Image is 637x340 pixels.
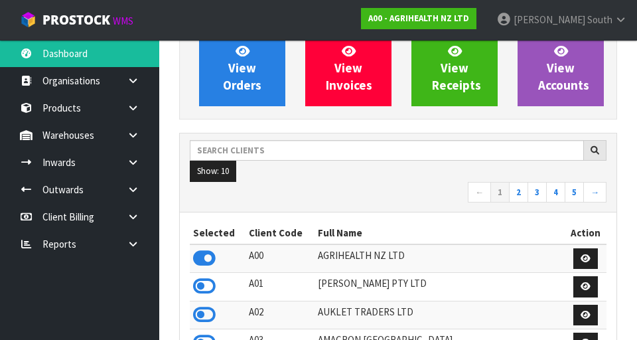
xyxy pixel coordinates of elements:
[518,31,604,106] a: ViewAccounts
[565,182,584,203] a: 5
[223,43,261,93] span: View Orders
[361,8,476,29] a: A00 - AGRIHEALTH NZ LTD
[432,43,481,93] span: View Receipts
[315,222,565,244] th: Full Name
[583,182,606,203] a: →
[246,222,315,244] th: Client Code
[587,13,612,26] span: South
[305,31,391,106] a: ViewInvoices
[315,244,565,273] td: AGRIHEALTH NZ LTD
[315,301,565,329] td: AUKLET TRADERS LTD
[546,182,565,203] a: 4
[190,182,606,205] nav: Page navigation
[538,43,589,93] span: View Accounts
[113,15,133,27] small: WMS
[565,222,606,244] th: Action
[514,13,585,26] span: [PERSON_NAME]
[246,273,315,301] td: A01
[20,11,36,28] img: cube-alt.png
[368,13,469,24] strong: A00 - AGRIHEALTH NZ LTD
[199,31,285,106] a: ViewOrders
[509,182,528,203] a: 2
[190,140,584,161] input: Search clients
[42,11,110,29] span: ProStock
[190,222,246,244] th: Selected
[411,31,498,106] a: ViewReceipts
[490,182,510,203] a: 1
[190,161,236,182] button: Show: 10
[528,182,547,203] a: 3
[468,182,491,203] a: ←
[246,301,315,329] td: A02
[246,244,315,273] td: A00
[326,43,372,93] span: View Invoices
[315,273,565,301] td: [PERSON_NAME] PTY LTD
